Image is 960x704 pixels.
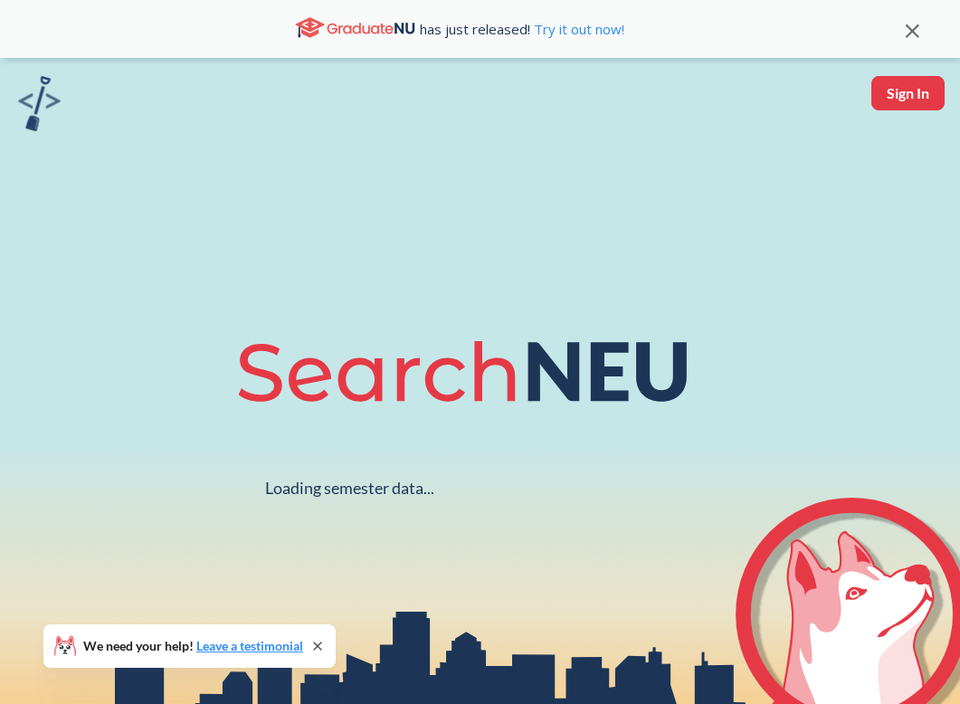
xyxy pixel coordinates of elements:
[83,640,303,652] span: We need your help!
[530,20,624,38] a: Try it out now!
[420,19,624,39] span: has just released!
[196,638,303,653] a: Leave a testimonial
[18,76,61,137] a: sandbox logo
[18,76,61,131] img: sandbox logo
[871,76,945,110] button: Sign In
[265,478,434,499] div: Loading semester data...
